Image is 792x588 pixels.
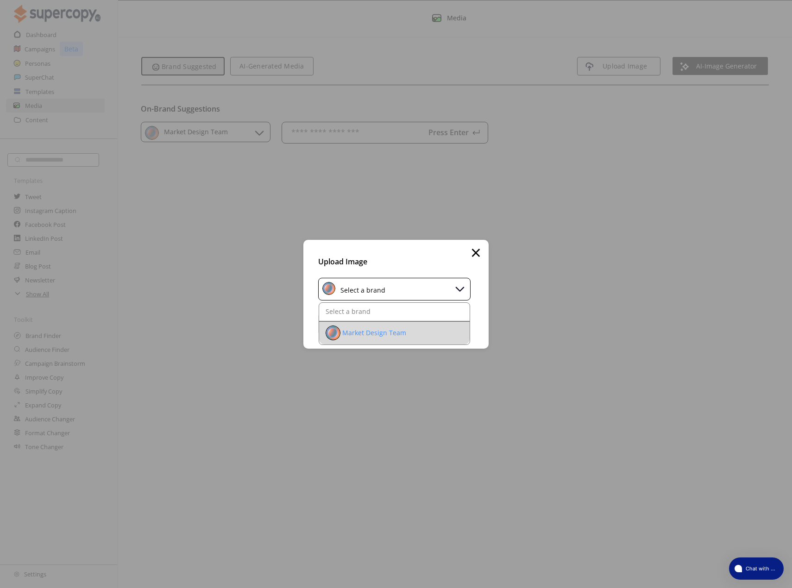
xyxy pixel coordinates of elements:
[729,557,784,580] button: atlas-launcher
[742,565,778,572] span: Chat with us
[453,282,466,295] img: Dropdown
[342,329,406,337] div: Market Design Team
[322,282,335,295] img: Brand
[471,239,481,265] button: ×
[326,325,340,340] img: Brand
[318,255,474,269] h2: Upload Image
[326,308,463,315] div: Select a brand
[337,284,385,294] div: Select a brand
